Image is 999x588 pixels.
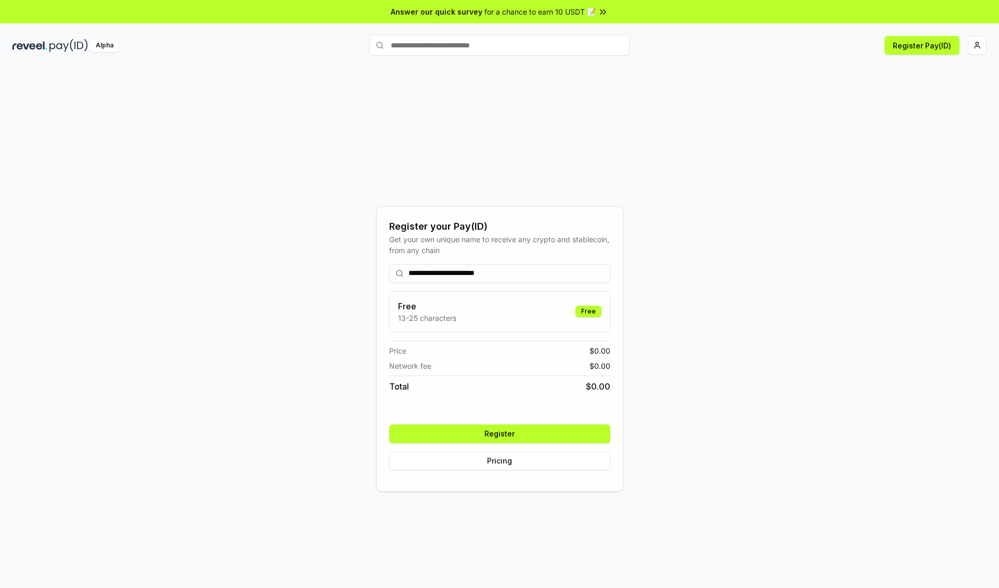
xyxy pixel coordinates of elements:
[391,6,482,17] span: Answer our quick survey
[590,360,610,371] span: $ 0.00
[90,39,119,52] div: Alpha
[885,36,959,55] button: Register Pay(ID)
[398,312,456,323] p: 13-25 characters
[575,306,601,317] div: Free
[389,234,610,256] div: Get your own unique name to receive any crypto and stablecoin, from any chain
[12,39,47,52] img: reveel_dark
[389,452,610,470] button: Pricing
[398,300,456,312] h3: Free
[586,380,610,393] span: $ 0.00
[389,380,409,393] span: Total
[484,6,596,17] span: for a chance to earn 10 USDT 📝
[389,424,610,443] button: Register
[590,345,610,356] span: $ 0.00
[389,360,431,371] span: Network fee
[49,39,88,52] img: pay_id
[389,219,610,234] div: Register your Pay(ID)
[389,345,406,356] span: Price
